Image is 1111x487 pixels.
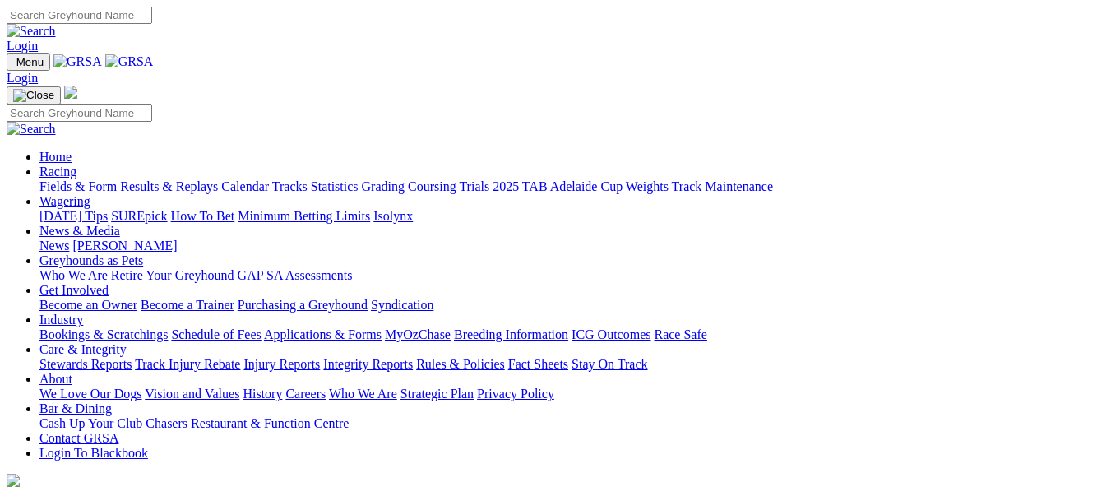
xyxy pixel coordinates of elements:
[72,239,177,253] a: [PERSON_NAME]
[311,179,359,193] a: Statistics
[39,239,1104,253] div: News & Media
[626,179,669,193] a: Weights
[329,387,397,401] a: Who We Are
[7,39,38,53] a: Login
[7,122,56,137] img: Search
[39,416,142,430] a: Cash Up Your Club
[400,387,474,401] a: Strategic Plan
[654,327,706,341] a: Race Safe
[39,268,108,282] a: Who We Are
[39,224,120,238] a: News & Media
[39,387,1104,401] div: About
[39,253,143,267] a: Greyhounds as Pets
[39,194,90,208] a: Wagering
[111,209,167,223] a: SUREpick
[111,268,234,282] a: Retire Your Greyhound
[408,179,456,193] a: Coursing
[7,71,38,85] a: Login
[39,209,108,223] a: [DATE] Tips
[672,179,773,193] a: Track Maintenance
[39,179,1104,194] div: Racing
[264,327,382,341] a: Applications & Forms
[64,86,77,99] img: logo-grsa-white.png
[477,387,554,401] a: Privacy Policy
[39,283,109,297] a: Get Involved
[7,7,152,24] input: Search
[141,298,234,312] a: Become a Trainer
[459,179,489,193] a: Trials
[135,357,240,371] a: Track Injury Rebate
[272,179,308,193] a: Tracks
[454,327,568,341] a: Breeding Information
[285,387,326,401] a: Careers
[572,357,647,371] a: Stay On Track
[39,327,1104,342] div: Industry
[39,357,132,371] a: Stewards Reports
[145,387,239,401] a: Vision and Values
[373,209,413,223] a: Isolynx
[39,327,168,341] a: Bookings & Scratchings
[39,268,1104,283] div: Greyhounds as Pets
[221,179,269,193] a: Calendar
[39,298,1104,313] div: Get Involved
[572,327,650,341] a: ICG Outcomes
[508,357,568,371] a: Fact Sheets
[39,179,117,193] a: Fields & Form
[7,104,152,122] input: Search
[323,357,413,371] a: Integrity Reports
[53,54,102,69] img: GRSA
[493,179,623,193] a: 2025 TAB Adelaide Cup
[39,239,69,253] a: News
[171,327,261,341] a: Schedule of Fees
[385,327,451,341] a: MyOzChase
[39,401,112,415] a: Bar & Dining
[362,179,405,193] a: Grading
[416,357,505,371] a: Rules & Policies
[7,86,61,104] button: Toggle navigation
[39,446,148,460] a: Login To Blackbook
[171,209,235,223] a: How To Bet
[39,431,118,445] a: Contact GRSA
[39,357,1104,372] div: Care & Integrity
[243,387,282,401] a: History
[7,24,56,39] img: Search
[371,298,433,312] a: Syndication
[238,209,370,223] a: Minimum Betting Limits
[39,416,1104,431] div: Bar & Dining
[105,54,154,69] img: GRSA
[243,357,320,371] a: Injury Reports
[39,387,141,401] a: We Love Our Dogs
[39,313,83,327] a: Industry
[39,298,137,312] a: Become an Owner
[39,209,1104,224] div: Wagering
[146,416,349,430] a: Chasers Restaurant & Function Centre
[238,298,368,312] a: Purchasing a Greyhound
[39,150,72,164] a: Home
[120,179,218,193] a: Results & Replays
[13,89,54,102] img: Close
[39,342,127,356] a: Care & Integrity
[238,268,353,282] a: GAP SA Assessments
[7,53,50,71] button: Toggle navigation
[39,372,72,386] a: About
[7,474,20,487] img: logo-grsa-white.png
[39,165,76,179] a: Racing
[16,56,44,68] span: Menu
